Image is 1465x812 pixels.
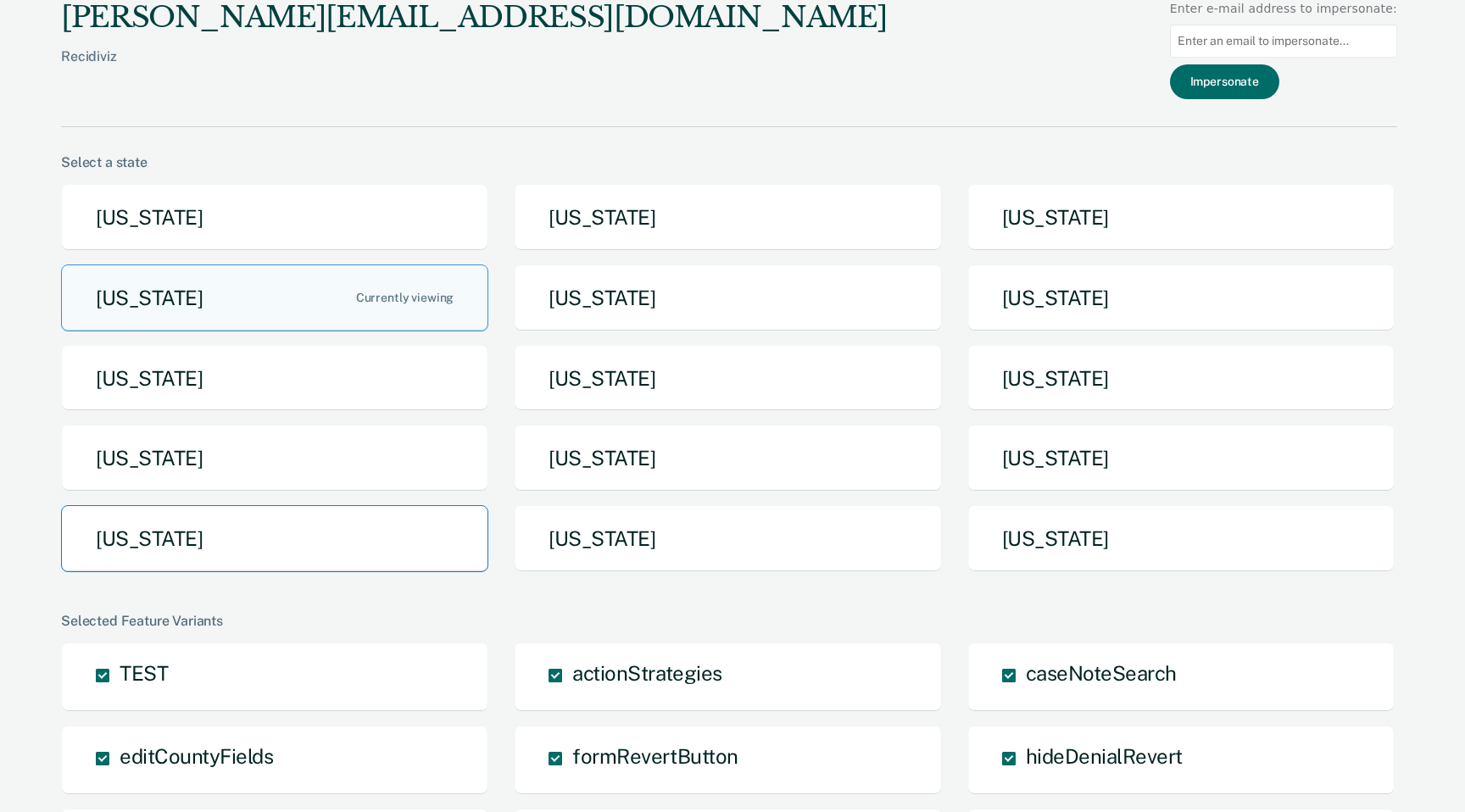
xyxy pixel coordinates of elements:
span: formRevertButton [572,744,738,768]
span: editCountyFields [120,744,273,768]
button: [US_STATE] [61,345,488,412]
span: hideDenialRevert [1026,744,1183,768]
button: [US_STATE] [514,425,941,492]
button: [US_STATE] [967,425,1395,492]
div: Selected Feature Variants [61,613,1397,629]
button: [US_STATE] [514,345,941,412]
button: [US_STATE] [514,505,941,572]
button: [US_STATE] [61,505,488,572]
button: [US_STATE] [967,345,1395,412]
button: Impersonate [1170,64,1279,99]
button: [US_STATE] [967,184,1395,251]
input: Enter an email to impersonate... [1170,25,1397,58]
span: caseNoteSearch [1026,661,1177,685]
button: [US_STATE] [61,264,488,331]
span: actionStrategies [572,661,721,685]
button: [US_STATE] [514,184,941,251]
div: Recidiviz [61,48,887,92]
div: Select a state [61,154,1397,170]
button: [US_STATE] [61,425,488,492]
button: [US_STATE] [967,505,1395,572]
span: TEST [120,661,168,685]
button: [US_STATE] [967,264,1395,331]
button: [US_STATE] [514,264,941,331]
button: [US_STATE] [61,184,488,251]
